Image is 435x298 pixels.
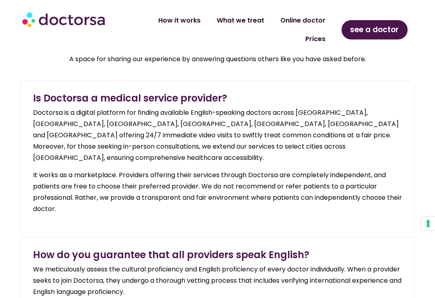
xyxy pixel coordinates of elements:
[297,30,333,48] a: Prices
[342,20,408,39] a: see a doctor
[33,108,399,162] span: Doctorsa is a digital platform for finding available English-speaking doctors across [GEOGRAPHIC_...
[33,170,402,215] p: It works as a marketplace. Providers offering their services through Doctorsa are completely inde...
[209,11,272,30] a: What we treat
[119,11,333,48] nav: Menu
[272,11,333,30] a: Online doctor
[33,93,402,103] h4: Is Doctorsa a medical service provider?
[33,250,402,260] h4: How do you guarantee that all providers speak English?
[33,182,402,213] span: e do not recommend or refer patients to a particular professional. Rather, we provide a transpare...
[20,54,415,65] p: A space for sharing our experience by answering questions others like you have asked before.
[421,217,435,230] button: Your consent preferences for tracking technologies
[33,264,402,298] div: We meticulously assess the cultural proficiency and English proficiency of every doctor individua...
[150,11,209,30] a: How it works
[350,23,399,36] span: see a doctor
